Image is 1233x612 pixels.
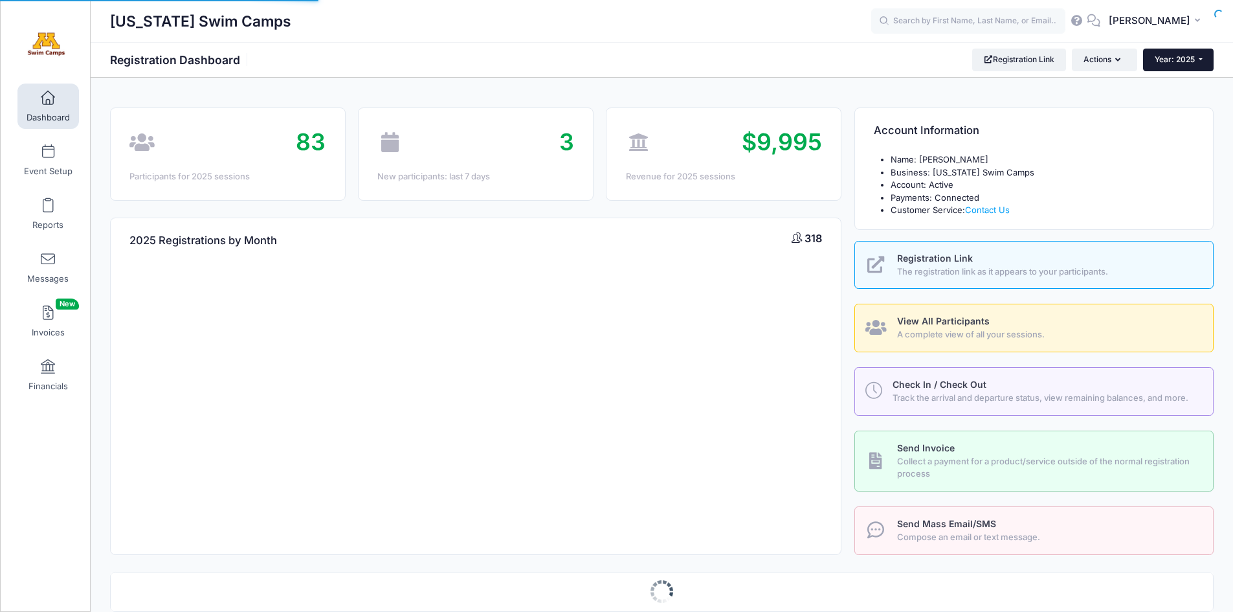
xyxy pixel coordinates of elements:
span: Registration Link [897,253,973,264]
a: Dashboard [17,84,79,129]
li: Name: [PERSON_NAME] [891,153,1194,166]
span: Send Invoice [897,442,955,453]
h1: [US_STATE] Swim Camps [110,6,291,36]
a: Financials [17,352,79,398]
span: 83 [296,128,326,156]
span: Compose an email or text message. [897,531,1199,544]
a: Contact Us [965,205,1010,215]
span: $9,995 [742,128,822,156]
h1: Registration Dashboard [110,53,251,67]
li: Payments: Connected [891,192,1194,205]
span: [PERSON_NAME] [1109,14,1190,28]
div: Participants for 2025 sessions [129,170,326,183]
li: Customer Service: [891,204,1194,217]
a: Event Setup [17,137,79,183]
h4: 2025 Registrations by Month [129,222,277,259]
button: Actions [1072,49,1137,71]
li: Business: [US_STATE] Swim Camps [891,166,1194,179]
span: Collect a payment for a product/service outside of the normal registration process [897,455,1199,481]
span: Financials [28,381,68,392]
span: Track the arrival and departure status, view remaining balances, and more. [893,392,1198,405]
span: 318 [805,232,822,245]
span: Messages [27,273,69,284]
span: Invoices [32,327,65,338]
button: [PERSON_NAME] [1100,6,1214,36]
span: Dashboard [27,112,70,123]
span: Send Mass Email/SMS [897,518,996,529]
div: New participants: last 7 days [377,170,573,183]
a: Minnesota Swim Camps [1,14,91,75]
span: Event Setup [24,166,72,177]
div: Revenue for 2025 sessions [626,170,822,183]
li: Account: Active [891,179,1194,192]
span: View All Participants [897,315,990,326]
a: Send Mass Email/SMS Compose an email or text message. [854,506,1214,555]
a: Check In / Check Out Track the arrival and departure status, view remaining balances, and more. [854,367,1214,416]
a: View All Participants A complete view of all your sessions. [854,304,1214,352]
span: Year: 2025 [1155,54,1195,64]
span: New [56,299,79,310]
a: Reports [17,191,79,236]
a: Registration Link [972,49,1066,71]
input: Search by First Name, Last Name, or Email... [871,8,1065,34]
h4: Account Information [874,113,979,150]
span: 3 [559,128,574,156]
a: InvoicesNew [17,299,79,344]
img: Minnesota Swim Camps [22,20,71,69]
span: A complete view of all your sessions. [897,328,1199,341]
span: Reports [32,220,63,231]
span: The registration link as it appears to your participants. [897,266,1199,278]
a: Messages [17,245,79,290]
button: Year: 2025 [1143,49,1214,71]
a: Send Invoice Collect a payment for a product/service outside of the normal registration process [854,431,1214,492]
a: Registration Link The registration link as it appears to your participants. [854,241,1214,289]
span: Check In / Check Out [893,379,986,390]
